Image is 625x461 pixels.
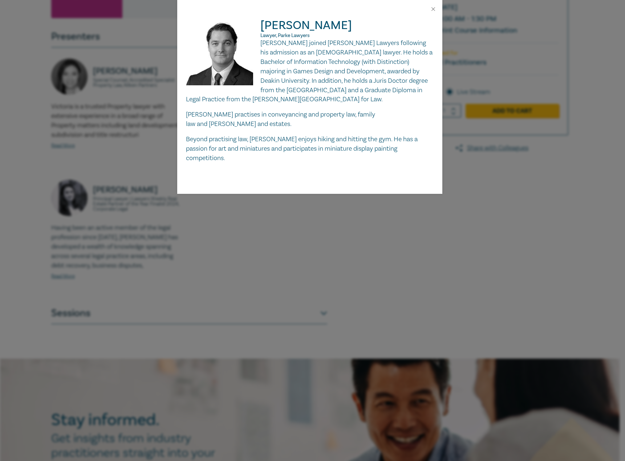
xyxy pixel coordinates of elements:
[186,110,434,129] p: [PERSON_NAME] practises in conveyancing and property law, family law and [PERSON_NAME] and estates.
[186,135,434,163] p: Beyond practising law, [PERSON_NAME] enjoys hiking and hitting the gym. He has a passion for art ...
[186,18,434,38] h2: [PERSON_NAME]
[186,18,260,93] img: Julian McIntyre
[260,32,310,39] span: Lawyer, Parke Lawyers
[186,38,434,104] p: [PERSON_NAME] joined [PERSON_NAME] Lawyers following his admission as an [DEMOGRAPHIC_DATA] lawye...
[430,6,437,12] button: Close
